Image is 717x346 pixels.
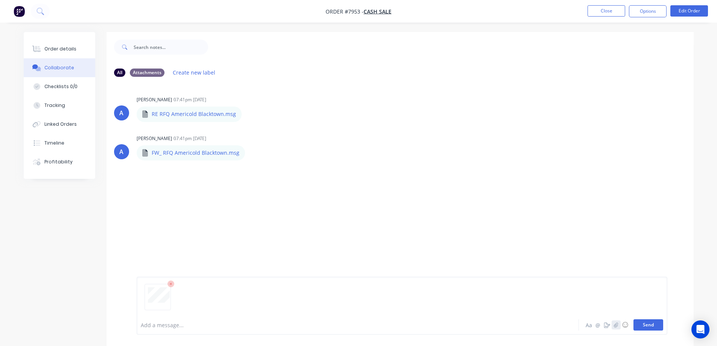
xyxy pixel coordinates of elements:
input: Search notes... [134,40,208,55]
div: Timeline [44,140,64,146]
button: Edit Order [670,5,708,17]
button: Tracking [24,96,95,115]
div: [PERSON_NAME] [137,135,172,142]
span: Order #7953 - [326,8,364,15]
button: Order details [24,40,95,58]
div: Collaborate [44,64,74,71]
button: Create new label [169,67,219,78]
div: [PERSON_NAME] [137,96,172,103]
div: Tracking [44,102,65,109]
button: Collaborate [24,58,95,77]
img: Factory [14,6,25,17]
a: Cash Sale [364,8,391,15]
div: 07:41pm [DATE] [174,135,206,142]
div: All [114,69,125,77]
button: Linked Orders [24,115,95,134]
button: Checklists 0/0 [24,77,95,96]
button: Profitability [24,152,95,171]
button: Close [588,5,625,17]
div: Checklists 0/0 [44,83,78,90]
div: Open Intercom Messenger [691,320,709,338]
button: @ [594,320,603,329]
div: A [119,147,123,156]
p: RE RFQ Americold Blacktown.msg [152,110,236,118]
div: Order details [44,46,76,52]
p: FW_ RFQ Americold Blacktown.msg [152,149,239,157]
button: Timeline [24,134,95,152]
button: ☺ [621,320,630,329]
button: Send [633,319,663,331]
div: 07:41pm [DATE] [174,96,206,103]
div: Linked Orders [44,121,77,128]
div: A [119,108,123,117]
div: Attachments [130,69,164,77]
button: Aa [585,320,594,329]
div: Profitability [44,159,73,165]
button: Options [629,5,667,17]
